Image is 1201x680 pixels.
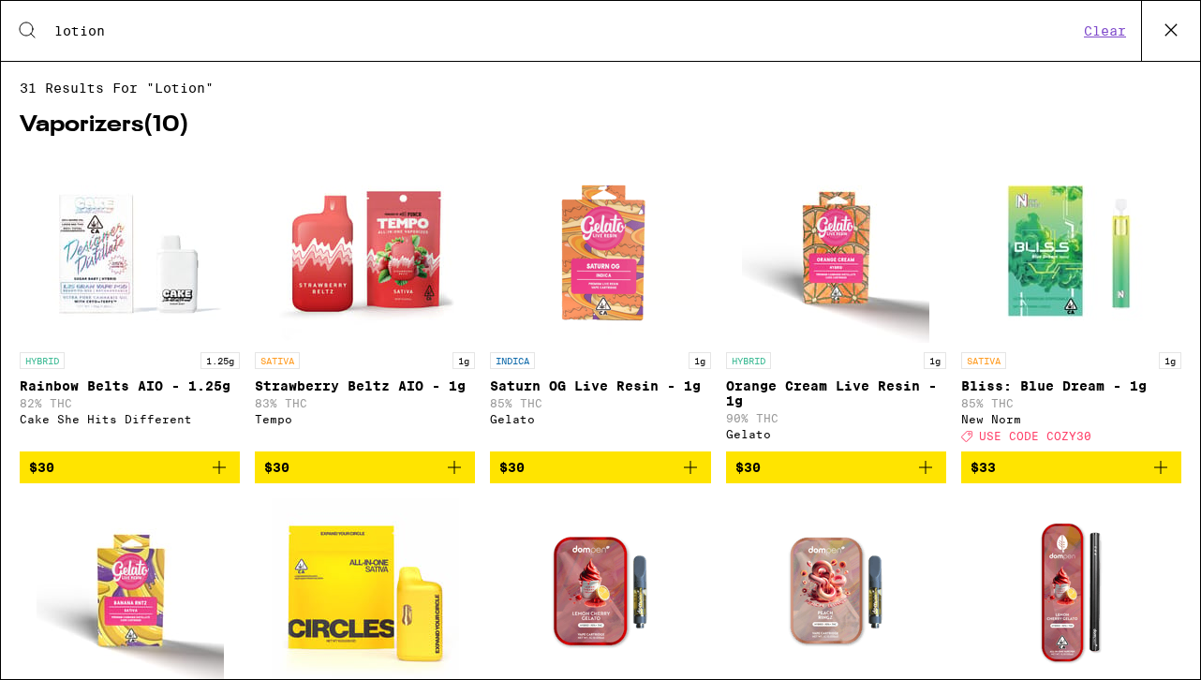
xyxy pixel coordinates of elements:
[490,378,710,393] p: Saturn OG Live Resin - 1g
[961,378,1181,393] p: Bliss: Blue Dream - 1g
[977,155,1164,343] img: New Norm - Bliss: Blue Dream - 1g
[20,81,1181,96] span: 31 results for "lotion"
[689,352,711,369] p: 1g
[272,155,459,343] img: Tempo - Strawberry Beltz AIO - 1g
[499,460,525,475] span: $30
[200,352,240,369] p: 1.25g
[961,397,1181,409] p: 85% THC
[452,352,475,369] p: 1g
[726,352,771,369] p: HYBRID
[726,378,946,408] p: Orange Cream Live Resin - 1g
[507,155,694,343] img: Gelato - Saturn OG Live Resin - 1g
[37,155,224,343] img: Cake She Hits Different - Rainbow Belts AIO - 1.25g
[264,460,289,475] span: $30
[255,397,475,409] p: 83% THC
[726,451,946,483] button: Add to bag
[735,460,761,475] span: $30
[490,352,535,369] p: INDICA
[979,430,1091,442] span: USE CODE COZY30
[20,451,240,483] button: Add to bag
[490,397,710,409] p: 85% THC
[490,413,710,425] div: Gelato
[490,155,710,451] a: Open page for Saturn OG Live Resin - 1g from Gelato
[961,155,1181,451] a: Open page for Bliss: Blue Dream - 1g from New Norm
[1159,352,1181,369] p: 1g
[255,155,475,451] a: Open page for Strawberry Beltz AIO - 1g from Tempo
[961,451,1181,483] button: Add to bag
[53,22,1078,39] input: Search for products & categories
[961,352,1006,369] p: SATIVA
[29,460,54,475] span: $30
[1078,22,1132,39] button: Clear
[20,155,240,451] a: Open page for Rainbow Belts AIO - 1.25g from Cake She Hits Different
[924,352,946,369] p: 1g
[255,352,300,369] p: SATIVA
[255,378,475,393] p: Strawberry Beltz AIO - 1g
[742,155,929,343] img: Gelato - Orange Cream Live Resin - 1g
[726,428,946,440] div: Gelato
[20,352,65,369] p: HYBRID
[726,412,946,424] p: 90% THC
[255,413,475,425] div: Tempo
[726,155,946,451] a: Open page for Orange Cream Live Resin - 1g from Gelato
[20,397,240,409] p: 82% THC
[490,451,710,483] button: Add to bag
[971,460,996,475] span: $33
[11,13,135,28] span: Hi. Need any help?
[961,413,1181,425] div: New Norm
[20,378,240,393] p: Rainbow Belts AIO - 1.25g
[255,451,475,483] button: Add to bag
[20,413,240,425] div: Cake She Hits Different
[20,114,1181,137] h2: Vaporizers ( 10 )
